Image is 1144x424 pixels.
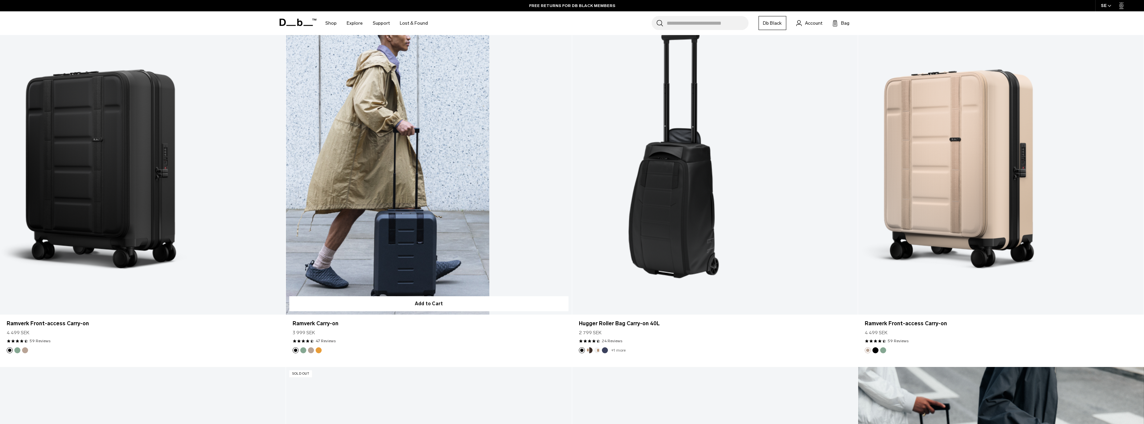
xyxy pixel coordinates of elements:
a: Hugger Roller Bag Carry-on 40L [579,320,851,328]
span: 2 799 SEK [579,329,602,336]
button: Black Out [7,347,13,353]
a: +1 more [611,348,626,353]
a: Ramverk Front-access Carry-on [7,320,279,328]
nav: Main Navigation [320,11,433,35]
a: Account [796,19,822,27]
a: Ramverk Front-access Carry-on [865,320,1137,328]
button: Black Out [872,347,878,353]
a: Ramverk Carry-on [293,320,565,328]
span: Account [805,20,822,27]
button: Cappuccino [587,347,593,353]
button: Black Out [579,347,585,353]
a: Db Black [759,16,786,30]
button: Fogbow Beige [865,347,871,353]
span: 3 999 SEK [293,329,315,336]
a: Lost & Found [400,11,428,35]
a: 59 reviews [30,338,50,344]
button: Parhelion Orange [316,347,322,353]
button: Fogbow Beige [308,347,314,353]
a: 24 reviews [602,338,622,344]
button: Add to Cart [289,296,568,311]
a: FREE RETURNS FOR DB BLACK MEMBERS [529,3,615,9]
button: Blue Hour [602,347,608,353]
a: Support [373,11,390,35]
span: 4 499 SEK [7,329,29,336]
a: 59 reviews [888,338,909,344]
button: Bag [832,19,849,27]
button: Green Ray [300,347,306,353]
button: Green Ray [880,347,886,353]
button: Green Ray [14,347,20,353]
span: Bag [841,20,849,27]
span: 4 499 SEK [865,329,887,336]
a: 47 reviews [316,338,336,344]
button: Fogbow Beige [22,347,28,353]
a: Explore [347,11,363,35]
button: Oatmilk [594,347,600,353]
p: Sold Out [289,370,312,377]
a: Shop [325,11,337,35]
button: Black Out [293,347,299,353]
